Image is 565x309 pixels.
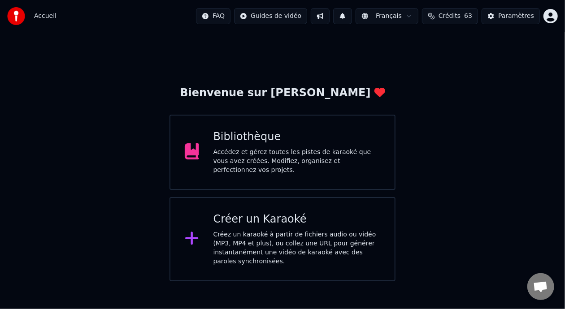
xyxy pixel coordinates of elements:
div: Ouvrir le chat [527,273,554,300]
button: FAQ [196,8,230,24]
button: Crédits63 [422,8,478,24]
div: Accédez et gérez toutes les pistes de karaoké que vous avez créées. Modifiez, organisez et perfec... [213,148,381,175]
div: Créer un Karaoké [213,212,381,227]
div: Bienvenue sur [PERSON_NAME] [180,86,385,100]
button: Paramètres [482,8,540,24]
span: Crédits [439,12,461,21]
div: Paramètres [498,12,534,21]
img: youka [7,7,25,25]
nav: breadcrumb [34,12,56,21]
span: 63 [464,12,472,21]
button: Guides de vidéo [234,8,307,24]
div: Bibliothèque [213,130,381,144]
div: Créez un karaoké à partir de fichiers audio ou vidéo (MP3, MP4 et plus), ou collez une URL pour g... [213,230,381,266]
span: Accueil [34,12,56,21]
